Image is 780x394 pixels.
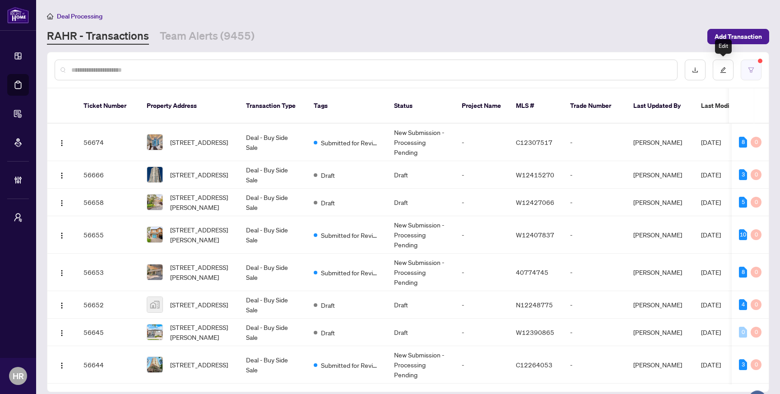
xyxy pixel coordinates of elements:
[147,297,162,312] img: thumbnail-img
[321,328,335,338] span: Draft
[626,291,694,319] td: [PERSON_NAME]
[455,346,509,384] td: -
[516,328,554,336] span: W12390865
[701,101,756,111] span: Last Modified Date
[739,299,747,310] div: 4
[387,161,455,189] td: Draft
[47,28,149,45] a: RAHR - Transactions
[58,139,65,147] img: Logo
[306,88,387,124] th: Tags
[170,137,228,147] span: [STREET_ADDRESS]
[239,161,306,189] td: Deal - Buy Side Sale
[685,60,706,80] button: download
[455,254,509,291] td: -
[58,172,65,179] img: Logo
[516,301,553,309] span: N12248775
[751,327,761,338] div: 0
[741,60,761,80] button: filter
[58,232,65,239] img: Logo
[76,124,139,161] td: 56674
[170,300,228,310] span: [STREET_ADDRESS]
[55,265,69,279] button: Logo
[751,359,761,370] div: 0
[715,29,762,44] span: Add Transaction
[626,88,694,124] th: Last Updated By
[701,198,721,206] span: [DATE]
[147,134,162,150] img: thumbnail-img
[739,267,747,278] div: 8
[55,167,69,182] button: Logo
[751,299,761,310] div: 0
[713,60,734,80] button: edit
[239,319,306,346] td: Deal - Buy Side Sale
[239,124,306,161] td: Deal - Buy Side Sale
[739,359,747,370] div: 3
[720,67,726,73] span: edit
[455,319,509,346] td: -
[692,67,698,73] span: download
[701,361,721,369] span: [DATE]
[76,88,139,124] th: Ticket Number
[139,88,239,124] th: Property Address
[739,327,747,338] div: 0
[751,229,761,240] div: 0
[160,28,255,45] a: Team Alerts (9455)
[701,328,721,336] span: [DATE]
[516,171,554,179] span: W12415270
[751,137,761,148] div: 0
[744,362,771,389] button: Open asap
[626,161,694,189] td: [PERSON_NAME]
[239,291,306,319] td: Deal - Buy Side Sale
[516,361,552,369] span: C12264053
[455,189,509,216] td: -
[563,161,626,189] td: -
[147,357,162,372] img: thumbnail-img
[55,357,69,372] button: Logo
[626,189,694,216] td: [PERSON_NAME]
[170,262,232,282] span: [STREET_ADDRESS][PERSON_NAME]
[626,346,694,384] td: [PERSON_NAME]
[321,138,380,148] span: Submitted for Review
[516,231,554,239] span: W12407837
[516,198,554,206] span: W12427066
[147,324,162,340] img: thumbnail-img
[76,254,139,291] td: 56653
[694,88,775,124] th: Last Modified Date
[563,216,626,254] td: -
[701,138,721,146] span: [DATE]
[58,302,65,309] img: Logo
[321,268,380,278] span: Submitted for Review
[455,291,509,319] td: -
[563,189,626,216] td: -
[563,346,626,384] td: -
[55,195,69,209] button: Logo
[321,170,335,180] span: Draft
[387,346,455,384] td: New Submission - Processing Pending
[701,231,721,239] span: [DATE]
[321,230,380,240] span: Submitted for Review
[239,189,306,216] td: Deal - Buy Side Sale
[170,322,232,342] span: [STREET_ADDRESS][PERSON_NAME]
[455,88,509,124] th: Project Name
[751,169,761,180] div: 0
[626,124,694,161] td: [PERSON_NAME]
[147,264,162,280] img: thumbnail-img
[55,297,69,312] button: Logo
[387,216,455,254] td: New Submission - Processing Pending
[170,225,232,245] span: [STREET_ADDRESS][PERSON_NAME]
[147,227,162,242] img: thumbnail-img
[626,254,694,291] td: [PERSON_NAME]
[239,254,306,291] td: Deal - Buy Side Sale
[13,370,24,382] span: HR
[387,189,455,216] td: Draft
[387,124,455,161] td: New Submission - Processing Pending
[626,216,694,254] td: [PERSON_NAME]
[239,216,306,254] td: Deal - Buy Side Sale
[509,88,563,124] th: MLS #
[516,138,552,146] span: C12307517
[58,329,65,337] img: Logo
[563,254,626,291] td: -
[57,12,102,20] span: Deal Processing
[626,319,694,346] td: [PERSON_NAME]
[58,199,65,207] img: Logo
